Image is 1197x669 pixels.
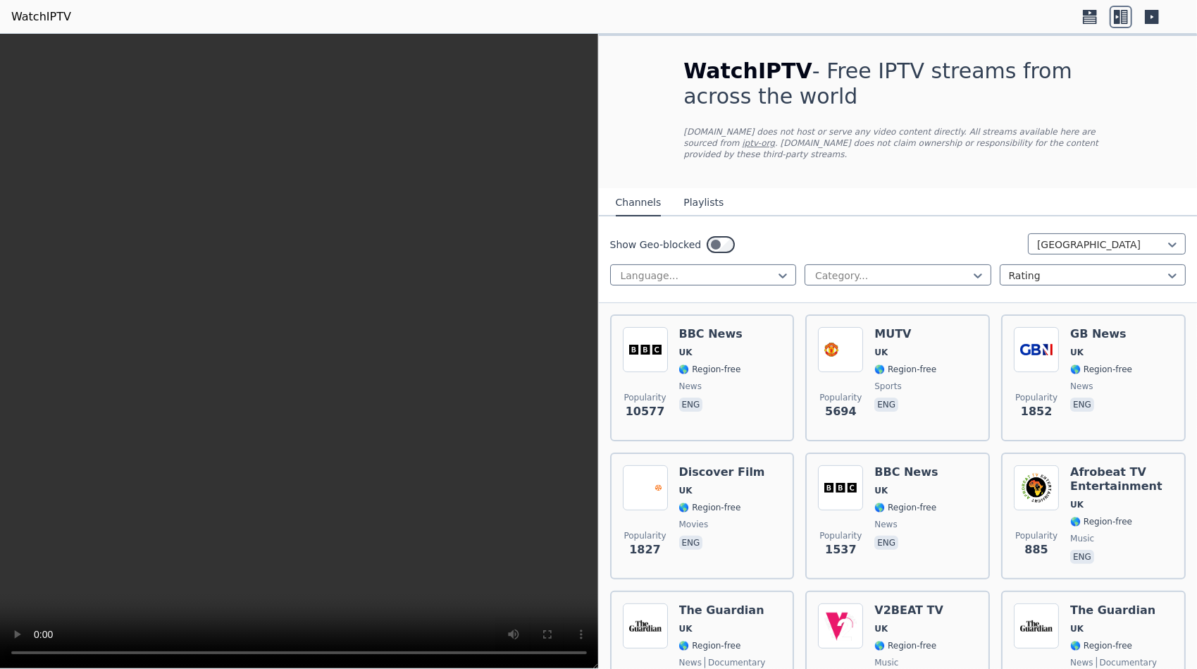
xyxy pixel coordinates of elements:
span: 🌎 Region-free [1070,516,1132,527]
span: news [679,657,702,668]
span: music [874,657,898,668]
h6: Afrobeat TV Entertainment [1070,465,1173,493]
span: 885 [1024,541,1048,558]
span: 1827 [629,541,661,558]
span: music [1070,533,1094,544]
img: V2BEAT TV [818,603,863,649]
span: 🌎 Region-free [679,364,741,375]
h1: - Free IPTV streams from across the world [683,59,1112,109]
h6: The Guardian [679,603,766,618]
span: 5694 [825,403,857,420]
h6: BBC News [874,465,938,479]
h6: Discover Film [679,465,765,479]
p: [DOMAIN_NAME] does not host or serve any video content directly. All streams available here are s... [683,126,1112,160]
p: eng [874,536,898,550]
img: MUTV [818,327,863,372]
span: UK [874,623,888,634]
span: UK [1070,623,1084,634]
span: documentary [1096,657,1158,668]
span: 1537 [825,541,857,558]
h6: BBC News [679,327,743,341]
a: iptv-org [742,138,775,148]
span: 🌎 Region-free [874,364,936,375]
p: eng [874,398,898,412]
p: eng [1070,398,1094,412]
span: Popularity [624,530,666,541]
img: GB News [1014,327,1059,372]
span: news [1070,381,1093,392]
span: UK [679,623,693,634]
img: Afrobeat TV Entertainment [1014,465,1059,510]
img: Discover Film [623,465,668,510]
h6: MUTV [874,327,936,341]
span: Popularity [819,530,862,541]
span: 🌎 Region-free [874,502,936,513]
span: 1852 [1021,403,1053,420]
span: 🌎 Region-free [1070,640,1132,651]
span: UK [1070,347,1084,358]
span: WatchIPTV [683,59,812,83]
span: 🌎 Region-free [874,640,936,651]
span: 🌎 Region-free [679,502,741,513]
span: UK [874,485,888,496]
p: eng [1070,550,1094,564]
span: news [874,519,897,530]
p: eng [679,536,703,550]
span: news [679,381,702,392]
span: UK [679,347,693,358]
span: 🌎 Region-free [679,640,741,651]
span: 🌎 Region-free [1070,364,1132,375]
span: sports [874,381,901,392]
span: movies [679,519,709,530]
span: Popularity [1015,392,1058,403]
h6: The Guardian [1070,603,1157,618]
span: 10577 [626,403,665,420]
span: documentary [705,657,766,668]
span: news [1070,657,1093,668]
img: The Guardian [1014,603,1059,649]
span: Popularity [624,392,666,403]
span: Popularity [1015,530,1058,541]
a: WatchIPTV [11,8,71,25]
span: Popularity [819,392,862,403]
label: Show Geo-blocked [610,238,702,252]
span: UK [679,485,693,496]
img: BBC News [818,465,863,510]
h6: V2BEAT TV [874,603,943,618]
h6: GB News [1070,327,1132,341]
span: UK [1070,499,1084,510]
img: The Guardian [623,603,668,649]
button: Channels [616,190,662,216]
button: Playlists [683,190,724,216]
span: UK [874,347,888,358]
p: eng [679,398,703,412]
img: BBC News [623,327,668,372]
